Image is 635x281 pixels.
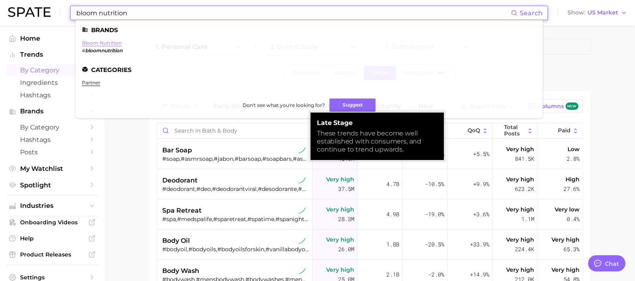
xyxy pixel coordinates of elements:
span: Very high [326,205,354,214]
span: +14.9% [470,270,489,279]
span: Very high [326,174,354,184]
a: bloom nutrition [82,40,122,46]
span: Low [568,144,580,154]
a: partner [82,80,100,86]
span: Help [20,235,84,242]
img: SPATE [8,7,51,17]
span: Hashtags [20,91,84,99]
span: Very high [506,174,534,184]
span: Spotlight [20,181,84,189]
span: -20.5% [425,240,444,249]
span: 0.4% [567,214,580,224]
span: Show [568,10,585,15]
a: Posts [6,146,98,158]
span: 4.9b [386,209,399,219]
span: Very high [506,235,534,244]
span: spa retreat [162,206,202,215]
span: Very high [551,235,580,244]
a: by Category [6,121,98,133]
span: by Category [20,66,84,74]
span: Don't see what you're looking for? [242,102,325,108]
span: Brands [20,108,84,115]
a: Onboarding Videos [6,216,98,228]
a: Help [6,232,98,244]
span: Very high [506,265,534,275]
span: Very high [506,205,534,214]
span: Ingredients [20,79,84,86]
span: Product Releases [20,251,84,258]
img: tiktok sustained riser [298,267,306,275]
input: Search here for a brand, industry, or ingredient [76,6,511,20]
input: Search in bath & body [157,123,312,138]
span: 26.0m [338,244,354,254]
em: bloomnutrition [85,47,123,53]
span: +33.9% [470,240,489,249]
a: Product Releases [6,248,98,260]
span: bar soap [162,146,192,155]
span: 2.8% [567,154,580,164]
button: deodoranttiktok sustained riser#deodorant,#deo,#deodorantviral,#desodorante,#bodydeodorant,#deodo... [157,169,582,199]
button: Paid [537,123,582,139]
span: +3.6% [473,209,489,219]
span: Search [520,9,543,17]
span: 623.2k [515,184,534,194]
span: by Category [20,123,84,131]
span: Very high [506,144,534,154]
span: High [566,174,580,184]
span: My Watchlist [20,165,84,172]
span: Settings [20,274,84,281]
span: 65.3% [564,244,580,254]
span: Posts [20,148,84,156]
li: Brands [82,27,536,33]
span: -19.0% [425,209,444,219]
span: Very high [326,265,354,275]
button: bar soaptiktok sustained riser#soap,#asmrsoap,#jabon,#barsoap,#soapbars,#asmrsoapsounds,#savonnat... [157,139,582,169]
span: Very low [555,205,580,214]
img: tiktok sustained riser [298,237,306,244]
a: Hashtags [6,133,98,146]
span: # [82,47,85,53]
span: +9.9% [473,179,489,189]
span: 2.1b [386,270,399,279]
span: Trends [20,51,84,58]
span: US Market [588,10,618,15]
span: 1.1m [521,214,534,224]
span: 1.8b [386,240,399,249]
span: body wash [162,266,199,276]
span: 224.4k [515,244,534,254]
a: Spotlight [6,179,98,191]
button: Columnsnew [523,99,582,113]
button: Brands [6,105,98,117]
button: ShowUS Market [566,8,629,18]
span: Very high [326,235,354,244]
button: QoQ [447,123,492,139]
a: My Watchlist [6,162,98,175]
li: Categories [82,66,536,73]
div: #soap,#asmrsoap,#jabon,#barsoap,#soapbars,#asmrsoapsounds,#savonnaturel [162,155,309,162]
span: Very high [551,265,580,275]
a: Home [6,32,98,45]
button: Total Posts [492,123,537,139]
img: tiktok sustained riser [298,207,306,214]
span: -2.0% [428,270,444,279]
span: 4.7b [386,179,399,189]
a: by Category [6,64,98,76]
div: #deodorant,#deo,#deodorantviral,#desodorante,#bodydeodorant,#deodorantthatworks,#deodorantrecomme... [162,185,309,193]
div: #bodyoil,#bodyoils,#bodyoilsforskin,#vanillabodyoil,#skinoil,#luxurybodyoil,#glowoil,#bodyoilsfor... [162,246,309,253]
span: new [566,103,578,110]
img: tiktok sustained riser [298,147,306,154]
span: -10.5% [425,179,444,189]
span: 27.6% [564,184,580,194]
a: Hashtags [6,89,98,101]
span: body oil [162,236,190,246]
a: Ingredients [6,76,98,89]
span: Onboarding Videos [20,219,84,226]
span: Hashtags [20,136,84,144]
span: Columns [537,103,578,110]
span: Industries [20,202,84,209]
span: +5.5% [473,149,489,159]
span: Home [20,35,84,42]
div: #spa,#medspalife,#sparetreat,#spatime,#spanight,#spamiami [162,215,309,223]
span: Paid [558,127,570,134]
button: spa retreattiktok sustained riser#spa,#medspalife,#sparetreat,#spatime,#spanight,#spamiamiVery hi... [157,199,582,230]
